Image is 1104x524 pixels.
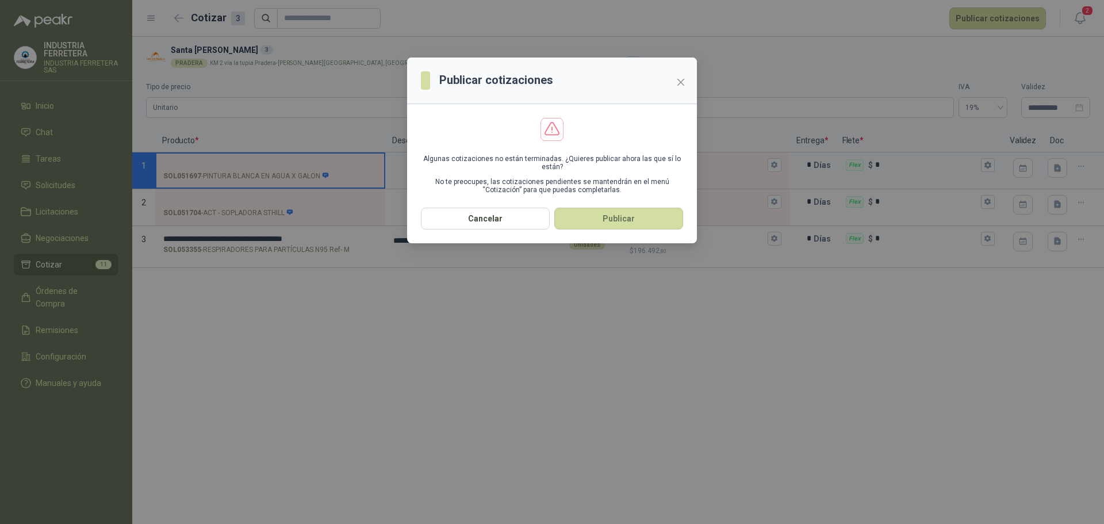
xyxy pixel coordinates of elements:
button: Cancelar [421,208,550,230]
h3: Publicar cotizaciones [439,71,553,89]
p: Algunas cotizaciones no están terminadas. ¿Quieres publicar ahora las que sí lo están? [421,155,683,171]
span: close [676,78,685,87]
button: Close [672,73,690,91]
p: No te preocupes, las cotizaciones pendientes se mantendrán en el menú “Cotización” para que pueda... [421,178,683,194]
button: Publicar [554,208,683,230]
